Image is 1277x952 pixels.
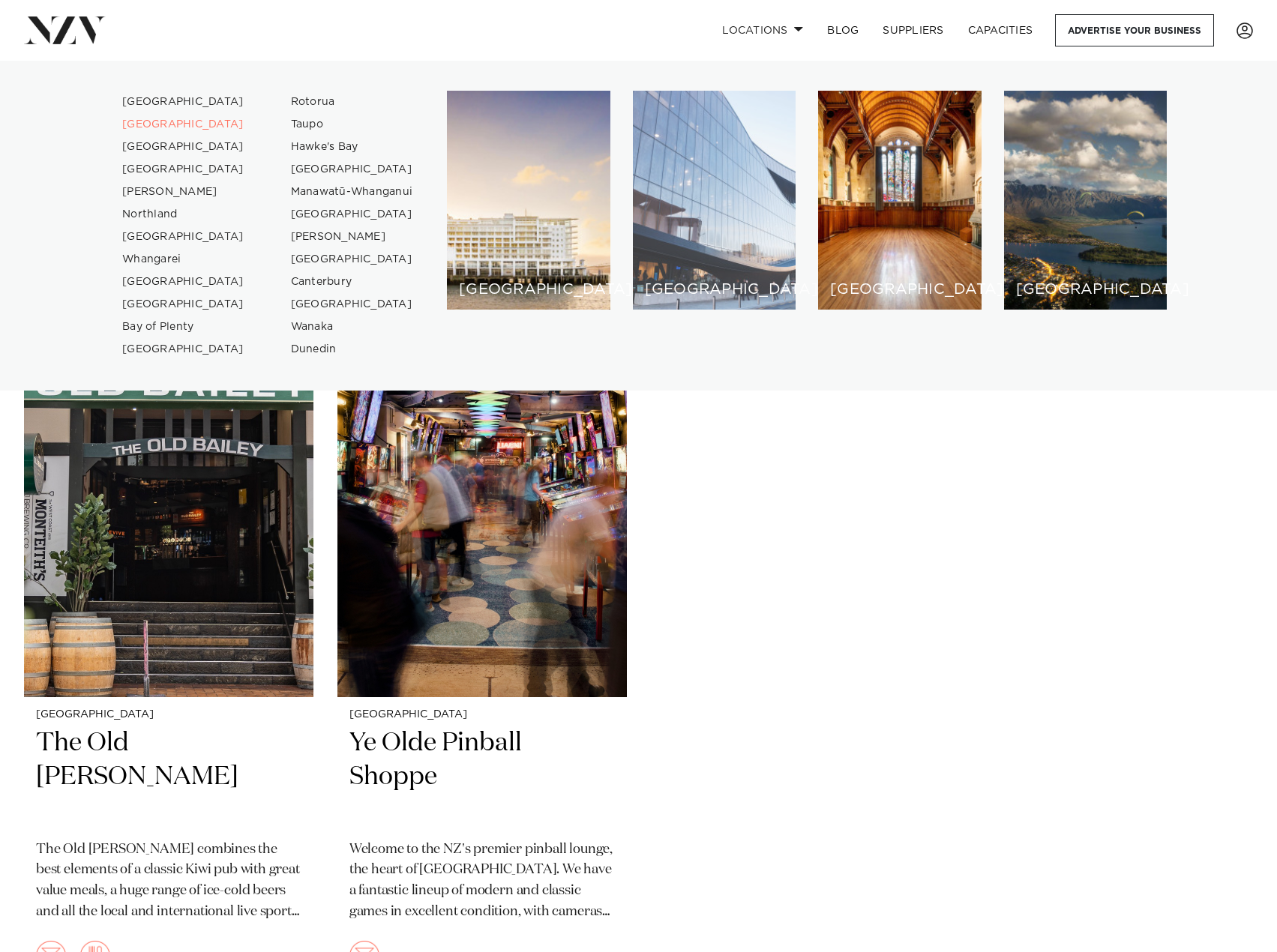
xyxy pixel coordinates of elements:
[110,113,256,136] a: [GEOGRAPHIC_DATA]
[110,158,256,181] a: [GEOGRAPHIC_DATA]
[818,91,982,310] a: Christchurch venues [GEOGRAPHIC_DATA]
[349,709,615,720] small: [GEOGRAPHIC_DATA]
[110,293,256,316] a: [GEOGRAPHIC_DATA]
[633,91,796,310] a: Wellington venues [GEOGRAPHIC_DATA]
[279,181,425,203] a: Manawatū-Whanganui
[645,282,784,298] h6: [GEOGRAPHIC_DATA]
[279,158,425,181] a: [GEOGRAPHIC_DATA]
[830,282,970,298] h6: [GEOGRAPHIC_DATA]
[956,14,1045,46] a: Capacities
[36,726,301,828] h2: The Old [PERSON_NAME]
[110,226,256,248] a: [GEOGRAPHIC_DATA]
[24,16,106,43] img: nzv-logo.png
[36,709,301,720] small: [GEOGRAPHIC_DATA]
[459,282,598,298] h6: [GEOGRAPHIC_DATA]
[1016,282,1156,298] h6: [GEOGRAPHIC_DATA]
[110,203,256,226] a: Northland
[349,726,615,828] h2: Ye Olde Pinball Shoppe
[279,91,425,113] a: Rotorua
[110,271,256,293] a: [GEOGRAPHIC_DATA]
[279,271,425,293] a: Canterbury
[110,338,256,361] a: [GEOGRAPHIC_DATA]
[710,14,815,46] a: Locations
[279,316,425,338] a: Wanaka
[110,91,256,113] a: [GEOGRAPHIC_DATA]
[1004,91,1168,310] a: Queenstown venues [GEOGRAPHIC_DATA]
[279,338,425,361] a: Dunedin
[447,91,610,310] a: Auckland venues [GEOGRAPHIC_DATA]
[36,840,301,924] p: The Old [PERSON_NAME] combines the best elements of a classic Kiwi pub with great value meals, a ...
[1055,14,1214,46] a: Advertise your business
[349,840,615,924] p: Welcome to the NZ's premier pinball lounge, the heart of [GEOGRAPHIC_DATA]. We have a fantastic l...
[279,113,425,136] a: Taupo
[815,14,871,46] a: BLOG
[110,248,256,271] a: Whangarei
[279,203,425,226] a: [GEOGRAPHIC_DATA]
[279,136,425,158] a: Hawke's Bay
[279,248,425,271] a: [GEOGRAPHIC_DATA]
[279,293,425,316] a: [GEOGRAPHIC_DATA]
[110,181,256,203] a: [PERSON_NAME]
[871,14,955,46] a: SUPPLIERS
[279,226,425,248] a: [PERSON_NAME]
[110,136,256,158] a: [GEOGRAPHIC_DATA]
[110,316,256,338] a: Bay of Plenty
